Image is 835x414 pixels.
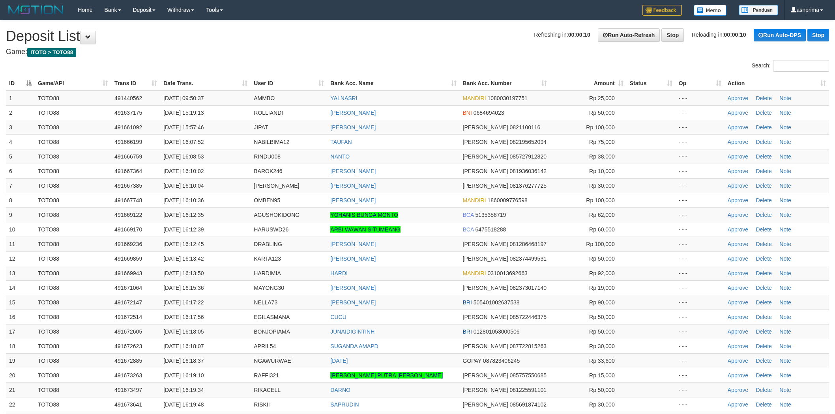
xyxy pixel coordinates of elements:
a: Note [779,314,791,320]
span: Rp 50,000 [589,314,615,320]
a: Note [779,285,791,291]
td: - - - [676,164,725,178]
a: Delete [756,372,771,379]
td: - - - [676,120,725,134]
span: [PERSON_NAME] [463,314,508,320]
td: TOTO88 [35,251,111,266]
a: Approve [728,183,748,189]
a: [PERSON_NAME] [330,241,376,247]
span: 491672623 [114,343,142,349]
span: 491667748 [114,197,142,203]
h1: Deposit List [6,28,829,44]
img: MOTION_logo.png [6,4,66,16]
a: Delete [756,328,771,335]
a: TAUFAN [330,139,352,145]
a: Note [779,212,791,218]
a: Note [779,241,791,247]
span: HARUSWD26 [254,226,288,233]
span: [DATE] 16:12:45 [163,241,204,247]
a: Approve [728,197,748,203]
td: 4 [6,134,35,149]
span: RAFFI321 [254,372,279,379]
td: TOTO88 [35,193,111,207]
a: Note [779,95,791,101]
span: 491671064 [114,285,142,291]
span: BRI [463,299,472,306]
td: 11 [6,237,35,251]
a: [PERSON_NAME] [330,110,376,116]
td: 19 [6,353,35,368]
a: Note [779,124,791,131]
span: MANDIRI [463,197,486,203]
span: Rp 10,000 [589,168,615,174]
a: Note [779,110,791,116]
span: Copy 0821100116 to clipboard [510,124,541,131]
a: Note [779,387,791,393]
span: Rp 30,000 [589,343,615,349]
span: [PERSON_NAME] [463,285,508,291]
a: Approve [728,299,748,306]
td: 7 [6,178,35,193]
a: Delete [756,270,771,276]
a: Approve [728,343,748,349]
a: Note [779,299,791,306]
td: 1 [6,91,35,106]
span: BCA [463,212,474,218]
a: [DATE] [330,358,348,364]
a: Note [779,401,791,408]
span: Copy 081286468197 to clipboard [510,241,547,247]
td: - - - [676,353,725,368]
span: Copy 082195652094 to clipboard [510,139,547,145]
a: [PERSON_NAME] [330,197,376,203]
span: [DATE] 16:07:52 [163,139,204,145]
span: 491672147 [114,299,142,306]
span: Copy 085757550685 to clipboard [510,372,547,379]
span: Rp 60,000 [589,226,615,233]
td: TOTO88 [35,105,111,120]
a: Approve [728,212,748,218]
th: Bank Acc. Name: activate to sort column ascending [327,76,459,91]
a: Delete [756,183,771,189]
span: Copy 0684694023 to clipboard [474,110,504,116]
span: Rp 50,000 [589,255,615,262]
a: Approve [728,372,748,379]
span: Copy 081936036142 to clipboard [510,168,547,174]
a: DARNO [330,387,350,393]
span: [DATE] 16:13:42 [163,255,204,262]
span: [DATE] 16:10:04 [163,183,204,189]
td: - - - [676,91,725,106]
a: Note [779,226,791,233]
span: [PERSON_NAME] [463,372,508,379]
span: RINDU008 [254,153,281,160]
a: YOHANIS BUNGA MONTO [330,212,398,218]
a: Delete [756,139,771,145]
span: Rp 100,000 [586,241,614,247]
a: Note [779,343,791,349]
a: HARDI [330,270,348,276]
a: Approve [728,124,748,131]
a: Approve [728,168,748,174]
td: TOTO88 [35,280,111,295]
td: 2 [6,105,35,120]
a: Approve [728,387,748,393]
td: 10 [6,222,35,237]
td: 21 [6,382,35,397]
span: [DATE] 16:08:53 [163,153,204,160]
th: User ID: activate to sort column ascending [251,76,327,91]
span: [DATE] 16:17:56 [163,314,204,320]
span: [PERSON_NAME] [254,183,299,189]
span: ITOTO > TOTO88 [27,48,76,57]
span: [DATE] 16:18:05 [163,328,204,335]
span: Copy 087722815263 to clipboard [510,343,547,349]
span: 491666759 [114,153,142,160]
span: [DATE] 16:17:22 [163,299,204,306]
span: Rp 38,000 [589,153,615,160]
span: [DATE] 16:18:07 [163,343,204,349]
a: Note [779,328,791,335]
a: Note [779,358,791,364]
td: 15 [6,295,35,310]
span: [DATE] 16:19:10 [163,372,204,379]
th: Date Trans.: activate to sort column ascending [160,76,251,91]
a: CUCU [330,314,346,320]
span: [PERSON_NAME] [463,153,508,160]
